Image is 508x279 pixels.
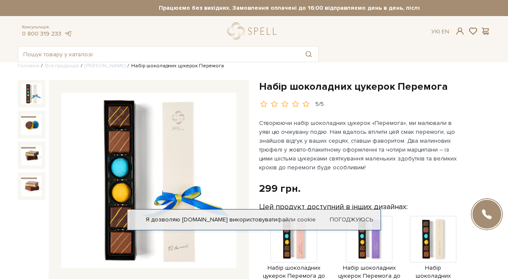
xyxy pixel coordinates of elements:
[21,176,42,196] img: Набір шоколадних цукерок Перемога
[127,216,381,224] div: Я дозволяю [DOMAIN_NAME] використовувати
[21,145,42,166] img: Набір шоколадних цукерок Перемога
[21,83,42,104] img: Набір шоколадних цукерок Перемога
[346,216,392,262] img: Продукт
[63,30,72,37] a: telegram
[442,28,449,35] a: En
[85,63,125,69] a: [PERSON_NAME]
[431,28,449,36] div: Ук
[439,28,440,35] span: |
[125,62,224,70] li: Набір шоколадних цукерок Перемога
[61,93,236,268] img: Набір шоколадних цукерок Перемога
[410,216,456,262] img: Продукт
[22,25,72,30] span: Консультація:
[315,100,324,108] div: 5/5
[259,80,490,93] h1: Набір шоколадних цукерок Перемога
[18,47,299,62] input: Пошук товару у каталозі
[45,63,79,69] a: Вся продукція
[299,47,318,62] button: Пошук товару у каталозі
[277,216,316,223] a: файли cookie
[21,114,42,135] img: Набір шоколадних цукерок Перемога
[330,216,373,224] a: Погоджуюсь
[259,202,408,212] label: Цей продукт доступний в інших дизайнах:
[271,216,317,262] img: Продукт
[22,30,61,37] a: 0 800 319 233
[259,182,301,195] div: 299 грн.
[227,22,280,40] a: logo
[18,63,39,69] a: Головна
[259,119,458,172] p: Створюючи набір шоколадних цукерок «Перемога», ми малювали в уяві цю очікувану подію. Нам вдалось...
